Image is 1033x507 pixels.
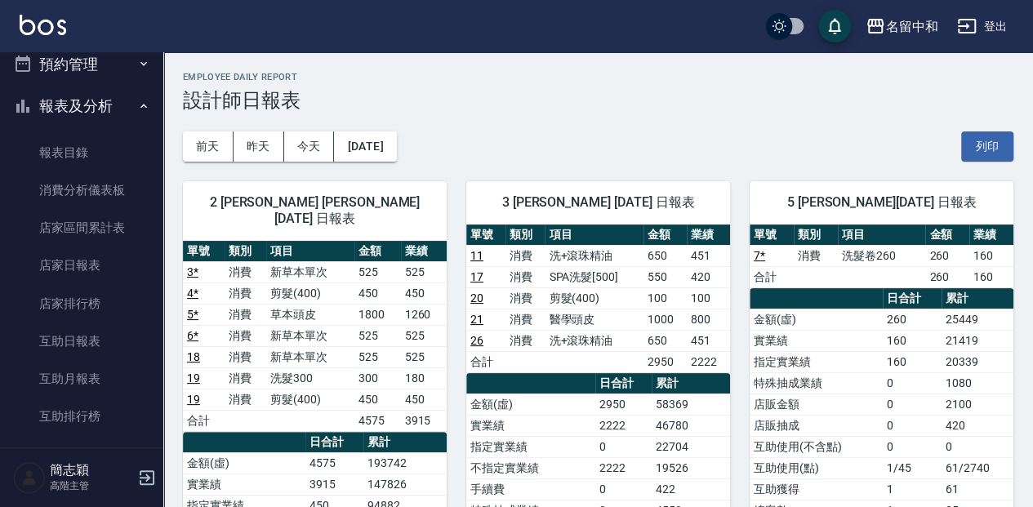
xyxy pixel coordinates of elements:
th: 日合計 [883,288,942,309]
th: 日合計 [305,432,363,453]
td: 1/45 [883,457,942,478]
div: 名留中和 [885,16,937,37]
td: 450 [354,389,400,410]
td: 61 [942,478,1013,500]
td: 260 [925,245,969,266]
th: 金額 [643,225,687,246]
th: 類別 [794,225,838,246]
th: 類別 [225,241,266,262]
button: save [818,10,851,42]
td: 550 [643,266,687,287]
td: 420 [687,266,730,287]
td: 洗髮300 [266,367,354,389]
span: 5 [PERSON_NAME][DATE] 日報表 [769,194,994,211]
th: 日合計 [595,373,652,394]
th: 單號 [466,225,505,246]
td: 合計 [183,410,225,431]
h5: 簡志穎 [50,462,133,478]
img: Person [13,461,46,494]
td: 手續費 [466,478,595,500]
th: 類別 [505,225,545,246]
td: 消費 [505,266,545,287]
button: [DATE] [334,131,396,162]
td: 金額(虛) [750,309,883,330]
td: 100 [643,287,687,309]
th: 累計 [652,373,730,394]
a: 21 [470,313,483,326]
td: 醫學頭皮 [545,309,643,330]
td: 193742 [363,452,447,474]
td: 0 [883,372,942,394]
td: 0 [595,436,652,457]
td: 消費 [225,304,266,325]
th: 業績 [969,225,1013,246]
td: 2222 [595,457,652,478]
td: 180 [401,367,447,389]
td: 22704 [652,436,730,457]
td: 剪髮(400) [266,389,354,410]
td: 1080 [942,372,1013,394]
button: 登出 [951,11,1013,42]
td: 金額(虛) [183,452,305,474]
td: 合計 [466,351,505,372]
td: 2100 [942,394,1013,415]
td: 消費 [505,330,545,351]
p: 高階主管 [50,478,133,493]
td: 1000 [643,309,687,330]
td: 160 [969,266,1013,287]
th: 單號 [750,225,794,246]
button: 名留中和 [859,10,944,43]
td: 525 [354,261,400,282]
a: 20 [470,291,483,305]
td: 3915 [305,474,363,495]
td: 3915 [401,410,447,431]
th: 累計 [942,288,1013,309]
td: 525 [354,325,400,346]
td: 指定實業績 [466,436,595,457]
td: 互助使用(點) [750,457,883,478]
td: 1260 [401,304,447,325]
td: 451 [687,330,730,351]
td: 260 [925,266,969,287]
td: 消費 [225,325,266,346]
td: 160 [883,351,942,372]
td: 147826 [363,474,447,495]
td: 消費 [225,282,266,304]
td: 20339 [942,351,1013,372]
th: 金額 [925,225,969,246]
td: 2222 [595,415,652,436]
td: 實業績 [466,415,595,436]
td: 消費 [225,346,266,367]
td: SPA洗髮[500] [545,266,643,287]
button: 今天 [284,131,335,162]
td: 0 [595,478,652,500]
a: 11 [470,249,483,262]
td: 61/2740 [942,457,1013,478]
td: 0 [883,394,942,415]
td: 剪髮(400) [545,287,643,309]
a: 消費分析儀表板 [7,171,157,209]
td: 消費 [505,287,545,309]
a: 互助排行榜 [7,398,157,435]
a: 互助月報表 [7,360,157,398]
th: 項目 [266,241,354,262]
td: 451 [687,245,730,266]
h2: Employee Daily Report [183,72,1013,82]
td: 160 [969,245,1013,266]
td: 新草本單次 [266,346,354,367]
td: 420 [942,415,1013,436]
td: 1800 [354,304,400,325]
a: 19 [187,371,200,385]
td: 特殊抽成業績 [750,372,883,394]
td: 1 [883,478,942,500]
th: 業績 [401,241,447,262]
td: 525 [401,261,447,282]
th: 項目 [838,225,926,246]
td: 消費 [225,261,266,282]
th: 業績 [687,225,730,246]
table: a dense table [183,241,447,432]
td: 46780 [652,415,730,436]
a: 18 [187,350,200,363]
th: 項目 [545,225,643,246]
td: 2950 [643,351,687,372]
